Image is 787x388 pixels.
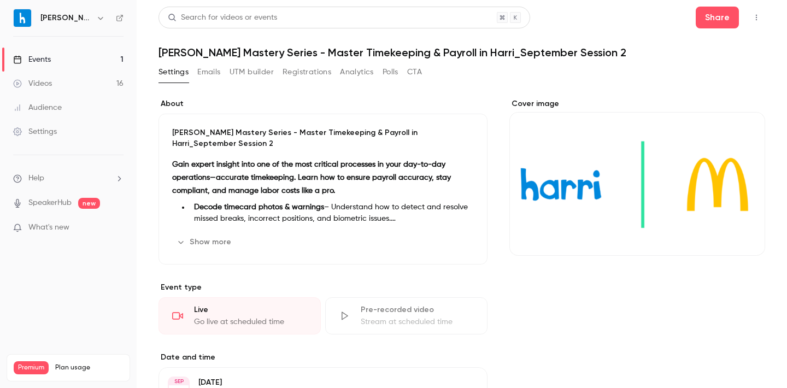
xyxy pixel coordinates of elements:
div: Pre-recorded video [361,304,474,315]
span: Premium [14,361,49,374]
button: Emails [197,63,220,81]
li: – Understand how to detect and resolve missed breaks, incorrect positions, and biometric issues. [190,202,474,225]
p: Event type [158,282,488,293]
div: Search for videos or events [168,12,277,23]
div: Pre-recorded videoStream at scheduled time [325,297,488,334]
h1: [PERSON_NAME] Mastery Series - Master Timekeeping & Payroll in Harri_September Session 2 [158,46,765,59]
a: SpeakerHub [28,197,72,209]
h6: [PERSON_NAME] [40,13,92,23]
span: new [78,198,100,209]
span: Plan usage [55,363,123,372]
label: About [158,98,488,109]
div: Videos [13,78,52,89]
div: Settings [13,126,57,137]
button: Show more [172,233,238,251]
img: Harri [14,9,31,27]
div: Events [13,54,51,65]
div: Stream at scheduled time [361,316,474,327]
div: SEP [169,378,189,385]
button: Analytics [340,63,374,81]
button: Registrations [283,63,331,81]
span: What's new [28,222,69,233]
button: CTA [407,63,422,81]
button: Polls [383,63,398,81]
button: Share [696,7,739,28]
section: Cover image [509,98,765,256]
label: Date and time [158,352,488,363]
iframe: Noticeable Trigger [110,223,124,233]
label: Cover image [509,98,765,109]
li: help-dropdown-opener [13,173,124,184]
div: Go live at scheduled time [194,316,307,327]
p: [PERSON_NAME] Mastery Series - Master Timekeeping & Payroll in Harri_September Session 2 [172,127,474,149]
button: UTM builder [230,63,274,81]
span: Help [28,173,44,184]
strong: Gain expert insight into one of the most critical processes in your day-to-day operations—accurat... [172,161,451,195]
p: [DATE] [198,377,430,388]
strong: Decode timecard photos & warnings [194,203,324,211]
div: Audience [13,102,62,113]
div: Live [194,304,307,315]
button: Settings [158,63,189,81]
div: LiveGo live at scheduled time [158,297,321,334]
